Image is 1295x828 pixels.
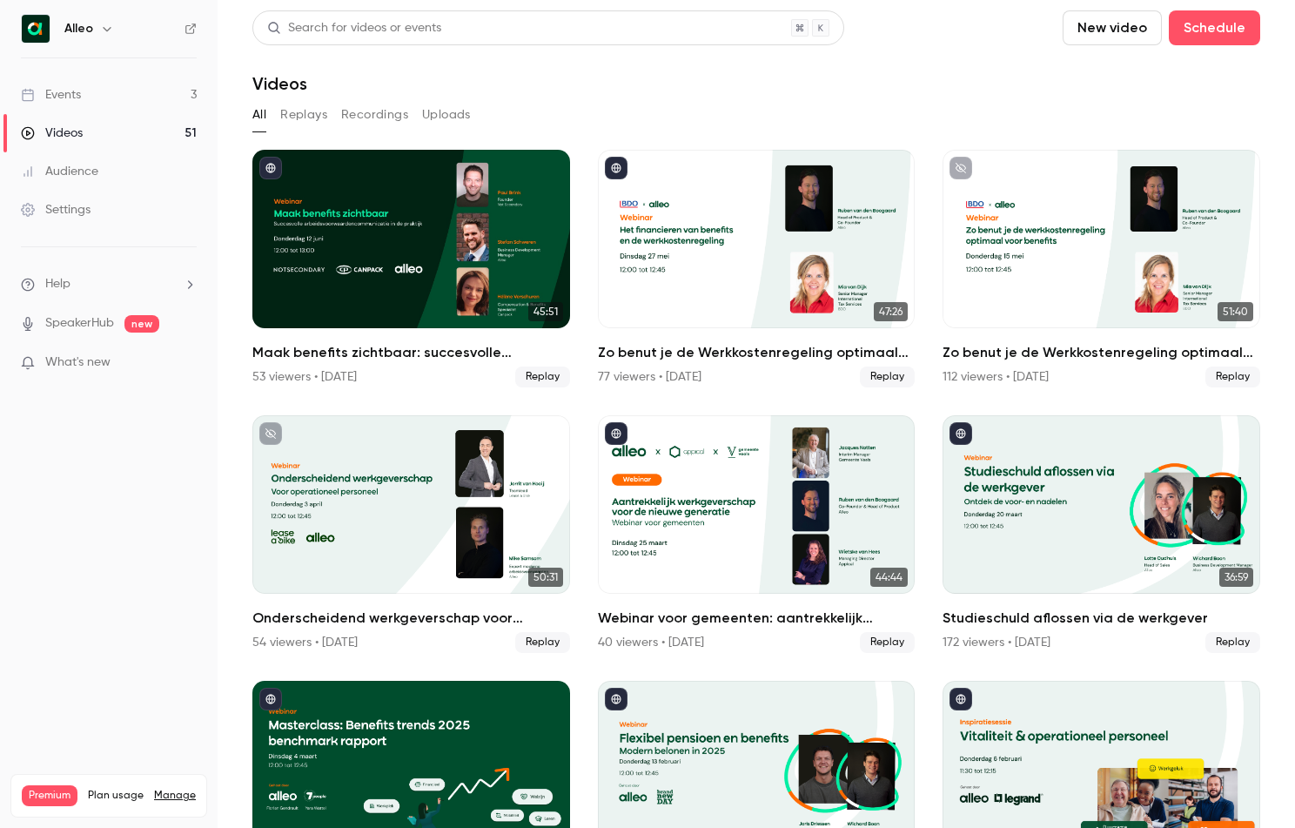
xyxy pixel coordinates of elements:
li: Studieschuld aflossen via de werkgever [943,415,1260,653]
button: published [949,688,972,710]
span: 50:31 [528,568,563,587]
span: 51:40 [1218,302,1253,321]
h2: Webinar voor gemeenten: aantrekkelijk werkgeverschap voor de nieuwe generatie [598,608,916,629]
span: Replay [515,632,570,653]
span: Help [45,275,70,293]
section: Videos [252,10,1260,818]
div: 53 viewers • [DATE] [252,368,357,386]
h2: Zo benut je de Werkkostenregeling optimaal voor benefits [943,342,1260,363]
span: 47:26 [874,302,908,321]
li: Onderscheidend werkgeverschap voor operationeel personeel [252,415,570,653]
div: 40 viewers • [DATE] [598,634,704,651]
span: 45:51 [528,302,563,321]
span: 36:59 [1219,568,1253,587]
button: unpublished [949,157,972,179]
a: SpeakerHub [45,314,114,333]
button: Schedule [1169,10,1260,45]
div: Videos [21,125,83,142]
button: New video [1063,10,1162,45]
div: Search for videos or events [267,19,441,37]
h6: Alleo [64,20,93,37]
span: 44:44 [870,568,908,587]
img: Alleo [22,15,50,43]
h1: Videos [252,73,307,94]
span: new [124,315,159,333]
a: Manage [154,789,196,803]
button: published [259,157,282,179]
a: 47:26Zo benut je de Werkkostenregeling optimaal voor benefits77 viewers • [DATE]Replay [598,150,916,387]
li: help-dropdown-opener [21,275,197,293]
button: published [605,422,627,445]
span: What's new [45,353,111,372]
h2: Maak benefits zichtbaar: succesvolle arbeidsvoorwaarden communicatie in de praktijk [252,342,570,363]
button: unpublished [259,422,282,445]
span: Replay [860,367,915,387]
div: 77 viewers • [DATE] [598,368,701,386]
span: Replay [860,632,915,653]
div: 54 viewers • [DATE] [252,634,358,651]
h2: Onderscheidend werkgeverschap voor operationeel personeel [252,608,570,629]
button: published [949,422,972,445]
a: 50:31Onderscheidend werkgeverschap voor operationeel personeel54 viewers • [DATE]Replay [252,415,570,653]
button: published [605,688,627,710]
span: Replay [1205,367,1260,387]
h2: Studieschuld aflossen via de werkgever [943,608,1260,629]
a: 36:59Studieschuld aflossen via de werkgever172 viewers • [DATE]Replay [943,415,1260,653]
a: 44:44Webinar voor gemeenten: aantrekkelijk werkgeverschap voor de nieuwe generatie40 viewers • [D... [598,415,916,653]
button: published [605,157,627,179]
div: Audience [21,163,98,180]
button: Uploads [422,101,471,129]
span: Premium [22,785,77,806]
a: 51:40Zo benut je de Werkkostenregeling optimaal voor benefits112 viewers • [DATE]Replay [943,150,1260,387]
li: Webinar voor gemeenten: aantrekkelijk werkgeverschap voor de nieuwe generatie [598,415,916,653]
span: Replay [1205,632,1260,653]
iframe: Noticeable Trigger [176,355,197,371]
button: All [252,101,266,129]
li: Zo benut je de Werkkostenregeling optimaal voor benefits [598,150,916,387]
span: Replay [515,367,570,387]
button: Recordings [341,101,408,129]
li: Maak benefits zichtbaar: succesvolle arbeidsvoorwaarden communicatie in de praktijk [252,150,570,387]
div: Events [21,86,81,104]
span: Plan usage [88,789,144,803]
div: Settings [21,201,91,219]
button: Replays [280,101,327,129]
li: Zo benut je de Werkkostenregeling optimaal voor benefits [943,150,1260,387]
button: published [259,688,282,710]
div: 172 viewers • [DATE] [943,634,1050,651]
div: 112 viewers • [DATE] [943,368,1049,386]
h2: Zo benut je de Werkkostenregeling optimaal voor benefits [598,342,916,363]
a: 45:51Maak benefits zichtbaar: succesvolle arbeidsvoorwaarden communicatie in de praktijk53 viewer... [252,150,570,387]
